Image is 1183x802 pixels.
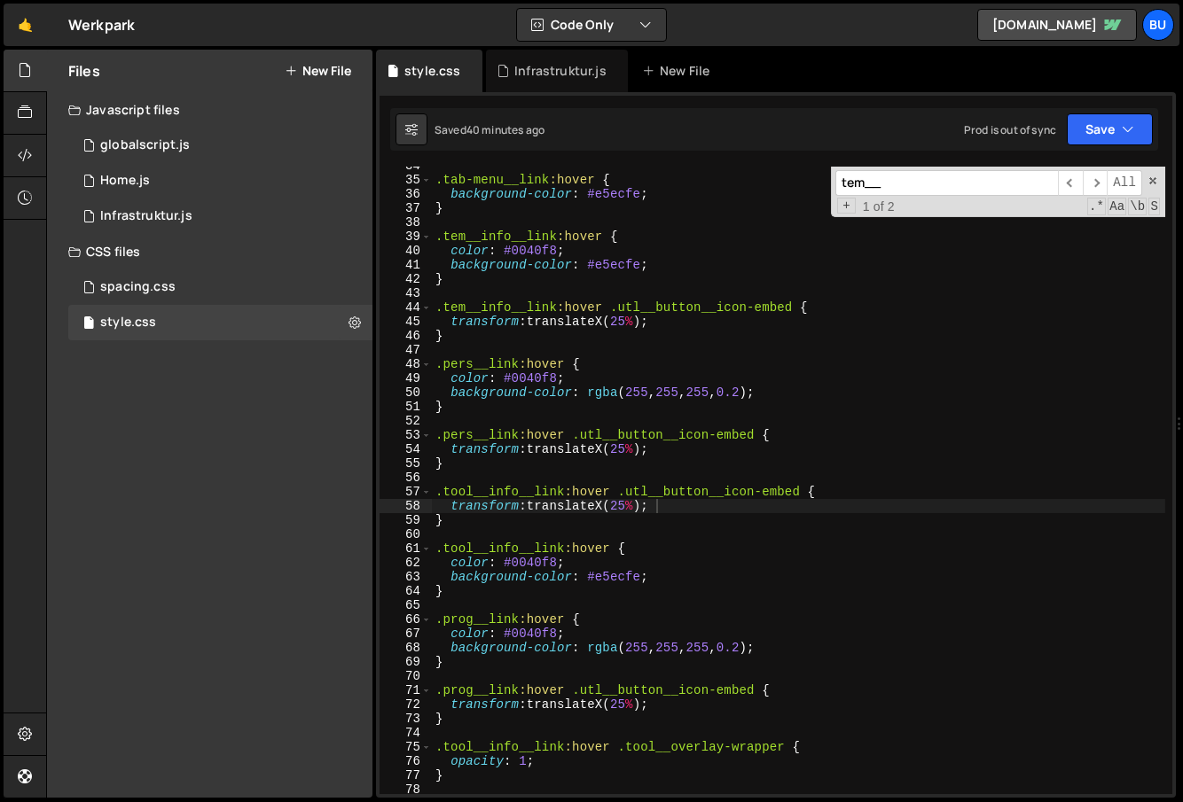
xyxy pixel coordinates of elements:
[1083,170,1108,196] span: ​
[964,122,1056,137] div: Prod is out of sync
[68,61,100,81] h2: Files
[380,712,432,726] div: 73
[380,655,432,669] div: 69
[68,269,372,305] div: 13618/34273.css
[380,627,432,641] div: 67
[380,315,432,329] div: 45
[100,137,190,153] div: globalscript.js
[380,471,432,485] div: 56
[380,244,432,258] div: 40
[380,329,432,343] div: 46
[1058,170,1083,196] span: ​
[100,173,150,189] div: Home.js
[380,414,432,428] div: 52
[517,9,666,41] button: Code Only
[380,740,432,754] div: 75
[68,14,135,35] div: Werkpark
[68,199,372,234] div: 13618/42784.js
[380,783,432,797] div: 78
[380,456,432,471] div: 55
[466,122,544,137] div: 40 minutes ago
[100,279,176,295] div: spacing.css
[380,499,432,513] div: 58
[380,768,432,783] div: 77
[837,198,856,214] span: Toggle Replace mode
[380,272,432,286] div: 42
[404,62,460,80] div: style.css
[4,4,47,46] a: 🤙
[380,400,432,414] div: 51
[435,122,544,137] div: Saved
[380,258,432,272] div: 41
[47,92,372,128] div: Javascript files
[380,385,432,400] div: 50
[1142,9,1174,41] a: Bu
[380,612,432,627] div: 66
[380,584,432,598] div: 64
[68,305,372,340] div: 13618/34272.css
[1148,198,1160,215] span: Search In Selection
[380,371,432,385] div: 49
[380,428,432,442] div: 53
[380,754,432,768] div: 76
[68,163,372,199] div: 13618/34270.js
[380,187,432,201] div: 36
[380,343,432,357] div: 47
[68,128,372,163] div: 13618/42788.js
[977,9,1137,41] a: [DOMAIN_NAME]
[380,230,432,244] div: 39
[380,570,432,584] div: 63
[100,315,156,331] div: style.css
[380,527,432,541] div: 60
[380,485,432,499] div: 57
[380,697,432,712] div: 72
[380,286,432,300] div: 43
[380,598,432,612] div: 65
[285,64,351,78] button: New File
[380,669,432,683] div: 70
[380,641,432,655] div: 68
[380,726,432,740] div: 74
[380,215,432,230] div: 38
[380,357,432,371] div: 48
[100,208,192,224] div: Infrastruktur.js
[380,300,432,315] div: 44
[1107,170,1142,196] span: Alt-Enter
[380,201,432,215] div: 37
[380,683,432,697] div: 71
[835,170,1058,196] input: Search for
[380,541,432,556] div: 61
[380,173,432,187] div: 35
[380,556,432,570] div: 62
[1108,198,1126,215] span: CaseSensitive Search
[1128,198,1147,215] span: Whole Word Search
[1067,113,1153,145] button: Save
[47,234,372,269] div: CSS files
[642,62,717,80] div: New File
[1087,198,1106,215] span: RegExp Search
[380,513,432,527] div: 59
[514,62,607,80] div: Infrastruktur.js
[856,199,902,214] span: 1 of 2
[380,442,432,456] div: 54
